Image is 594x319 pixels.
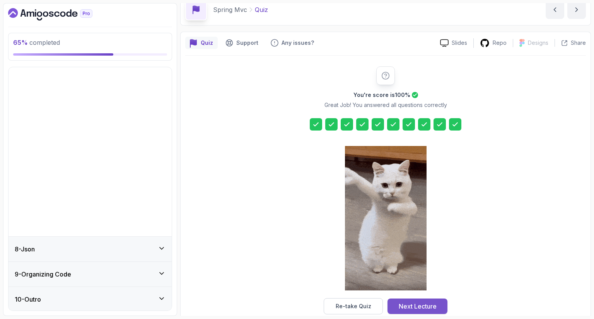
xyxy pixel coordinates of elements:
p: Slides [452,39,467,47]
button: 8-Json [9,237,172,261]
a: Dashboard [8,8,110,20]
p: Support [236,39,258,47]
button: quiz button [185,37,218,49]
p: Designs [528,39,548,47]
img: cool-cat [345,146,427,290]
button: previous content [546,0,564,19]
h3: 9 - Organizing Code [15,270,71,279]
h3: 10 - Outro [15,295,41,304]
button: 10-Outro [9,287,172,312]
p: Quiz [201,39,213,47]
div: Next Lecture [399,302,437,311]
a: Slides [434,39,473,47]
p: Spring Mvc [213,5,247,14]
button: Share [555,39,586,47]
button: Next Lecture [387,299,447,314]
h3: 8 - Json [15,244,35,254]
button: Support button [221,37,263,49]
a: Repo [474,38,513,48]
button: next content [567,0,586,19]
div: Re-take Quiz [336,302,371,310]
span: 65 % [13,39,28,46]
h2: You're score is 100 % [353,91,410,99]
p: Share [571,39,586,47]
p: Great Job! You answered all questions correctly [324,101,447,109]
p: Any issues? [282,39,314,47]
p: Repo [493,39,507,47]
span: completed [13,39,60,46]
p: Quiz [255,5,268,14]
button: 9-Organizing Code [9,262,172,287]
button: Re-take Quiz [324,298,383,314]
button: Feedback button [266,37,319,49]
